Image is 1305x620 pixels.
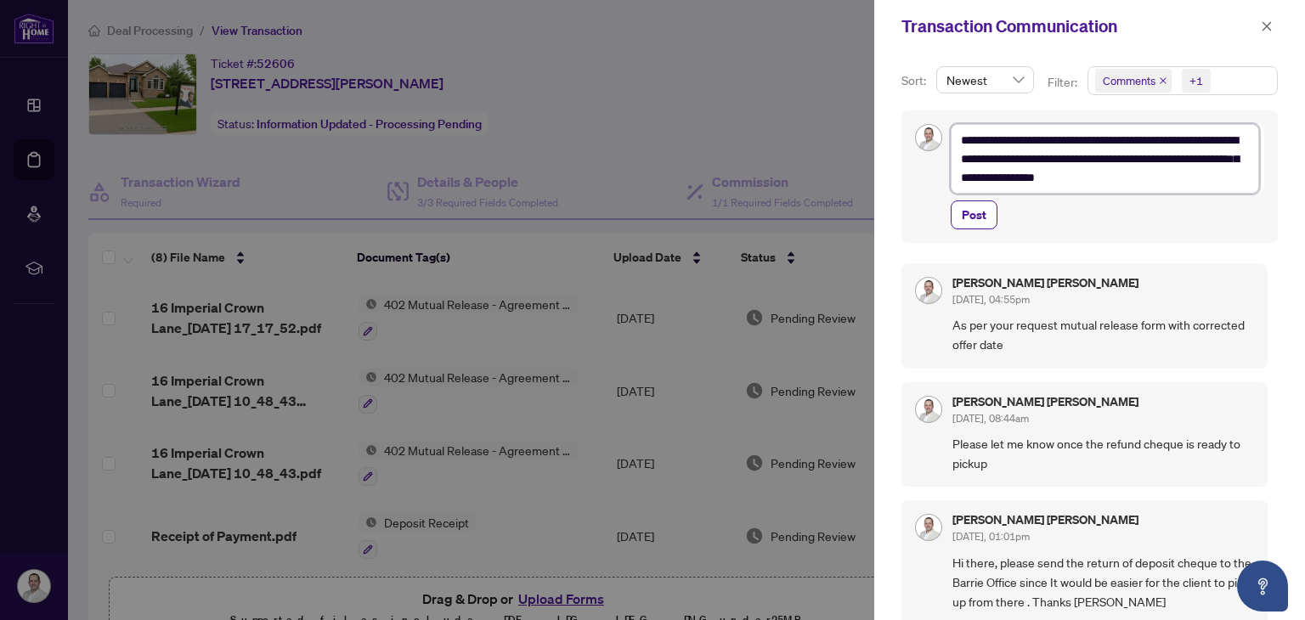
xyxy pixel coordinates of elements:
p: Sort: [901,71,929,90]
div: Transaction Communication [901,14,1256,39]
span: As per your request mutual release form with corrected offer date [952,315,1254,355]
button: Post [951,200,997,229]
h5: [PERSON_NAME] [PERSON_NAME] [952,514,1138,526]
div: +1 [1189,72,1203,89]
h5: [PERSON_NAME] [PERSON_NAME] [952,396,1138,408]
span: [DATE], 04:55pm [952,293,1030,306]
span: [DATE], 08:44am [952,412,1029,425]
span: close [1159,76,1167,85]
span: close [1261,20,1273,32]
img: Profile Icon [916,397,941,422]
span: Post [962,201,986,228]
span: Please let me know once the refund cheque is ready to pickup [952,434,1254,474]
h5: [PERSON_NAME] [PERSON_NAME] [952,277,1138,289]
span: Newest [946,67,1024,93]
span: [DATE], 01:01pm [952,530,1030,543]
span: Comments [1095,69,1172,93]
button: Open asap [1237,561,1288,612]
span: Comments [1103,72,1155,89]
img: Profile Icon [916,125,941,150]
img: Profile Icon [916,515,941,540]
img: Profile Icon [916,278,941,303]
span: Hi there, please send the return of deposit cheque to the Barrie Office since It would be easier ... [952,553,1254,612]
p: Filter: [1048,73,1080,92]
